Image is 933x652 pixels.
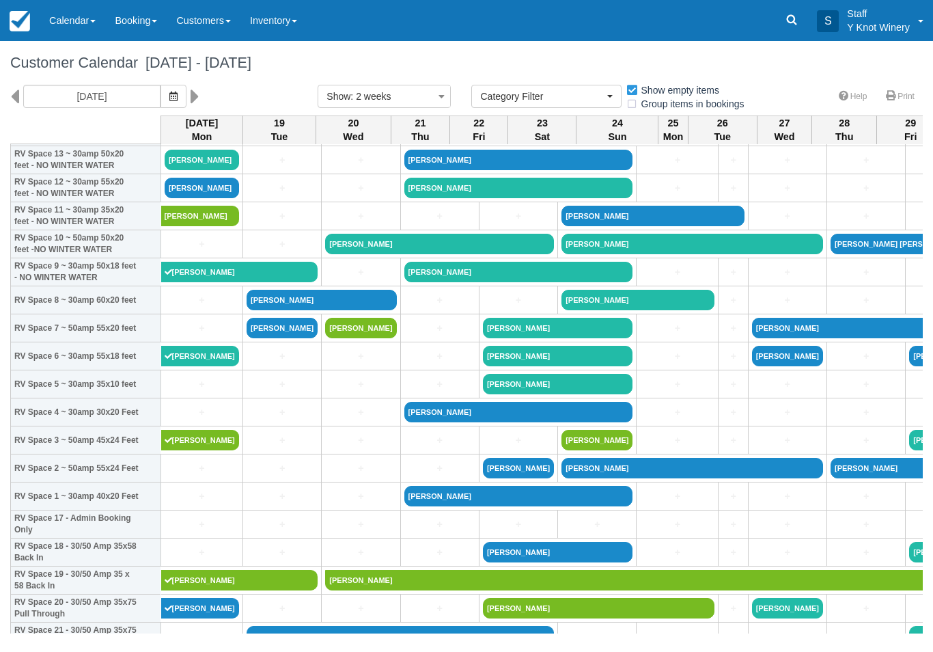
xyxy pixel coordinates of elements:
th: RV Space 12 ~ 30amp 55x20 feet - NO WINTER WATER [11,174,161,202]
th: 20 Wed [316,116,391,144]
a: [PERSON_NAME] [483,542,633,562]
a: + [831,377,902,392]
th: RV Space 5 ~ 30amp 35x10 feet [11,370,161,398]
a: + [247,349,318,364]
th: RV Space 13 ~ 30amp 50x20 feet - NO WINTER WATER [11,146,161,174]
th: RV Space 20 - 30/50 Amp 35x75 Pull Through [11,595,161,623]
a: + [325,181,396,195]
a: + [325,489,396,504]
span: Show empty items [626,85,730,94]
a: [PERSON_NAME] [561,458,823,478]
th: 22 Fri [450,116,508,144]
th: RV Space 11 ~ 30amp 35x20 feet - NO WINTER WATER [11,202,161,230]
a: [PERSON_NAME] [483,318,633,338]
a: [PERSON_NAME] [404,178,633,198]
th: RV Space 4 ~ 30amp 30x20 Feet [11,398,161,426]
a: + [165,405,239,420]
th: [DATE] Mon [161,116,243,144]
a: + [831,265,902,280]
a: + [831,601,902,616]
a: + [325,433,396,448]
a: + [325,209,396,223]
span: Group items in bookings [626,98,755,108]
a: + [165,489,239,504]
a: + [722,153,744,167]
a: + [404,293,475,308]
a: + [640,265,714,280]
th: RV Space 3 ~ 50amp 45x24 Feet [11,426,161,454]
a: + [752,153,823,167]
a: + [752,629,823,644]
a: + [325,405,396,420]
a: + [722,433,744,448]
a: + [752,293,823,308]
a: + [325,545,396,560]
a: + [247,237,318,252]
th: 27 Wed [757,116,812,144]
a: + [165,545,239,560]
a: [PERSON_NAME] [561,290,714,310]
a: + [752,433,823,448]
a: + [831,153,902,167]
a: [PERSON_NAME] [325,234,554,254]
a: + [247,181,318,195]
a: + [404,461,475,476]
th: 19 Tue [243,116,316,144]
a: + [722,489,744,504]
a: [PERSON_NAME] [404,262,633,282]
a: Help [831,87,876,107]
th: 26 Tue [688,116,757,144]
a: + [640,433,714,448]
a: + [561,629,632,644]
th: RV Space 10 ~ 50amp 50x20 feet -NO WINTER WATER [11,230,161,258]
a: + [483,517,554,532]
a: + [325,349,396,364]
a: + [325,265,396,280]
a: + [404,433,475,448]
a: + [640,629,714,644]
a: [PERSON_NAME] [161,346,240,366]
a: [PERSON_NAME] [752,346,823,366]
a: + [404,545,475,560]
span: : 2 weeks [350,91,391,102]
a: [PERSON_NAME] [483,374,633,394]
img: checkfront-main-nav-mini-logo.png [10,11,30,31]
label: Group items in bookings [626,94,753,114]
a: + [247,153,318,167]
th: RV Space 21 - 30/50 Amp 35x75 Pull through [11,623,161,651]
a: + [831,517,902,532]
th: 21 Thu [391,116,450,144]
a: + [325,601,396,616]
a: + [752,265,823,280]
th: 28 Thu [812,116,877,144]
a: + [325,377,396,392]
a: + [831,545,902,560]
a: + [640,489,714,504]
th: RV Space 9 ~ 30amp 50x18 feet - NO WINTER WATER [11,258,161,286]
a: + [831,293,902,308]
a: + [831,181,902,195]
a: + [247,433,318,448]
a: + [752,489,823,504]
a: + [325,517,396,532]
a: + [247,377,318,392]
a: + [722,349,744,364]
a: [PERSON_NAME] [483,458,554,478]
a: + [722,181,744,195]
a: + [752,517,823,532]
span: Category Filter [480,90,604,103]
a: + [247,545,318,560]
button: Show: 2 weeks [318,85,451,108]
th: RV Space 1 ~ 30amp 40x20 Feet [11,483,161,511]
th: RV Space 18 - 30/50 Amp 35x58 Back In [11,539,161,567]
a: + [752,209,823,223]
a: + [722,405,744,420]
th: RV Space 7 ~ 50amp 55x20 feet [11,314,161,342]
a: + [247,601,318,616]
a: + [640,405,714,420]
a: + [722,629,744,644]
a: + [404,601,475,616]
a: + [165,517,239,532]
a: + [640,377,714,392]
a: + [404,209,475,223]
